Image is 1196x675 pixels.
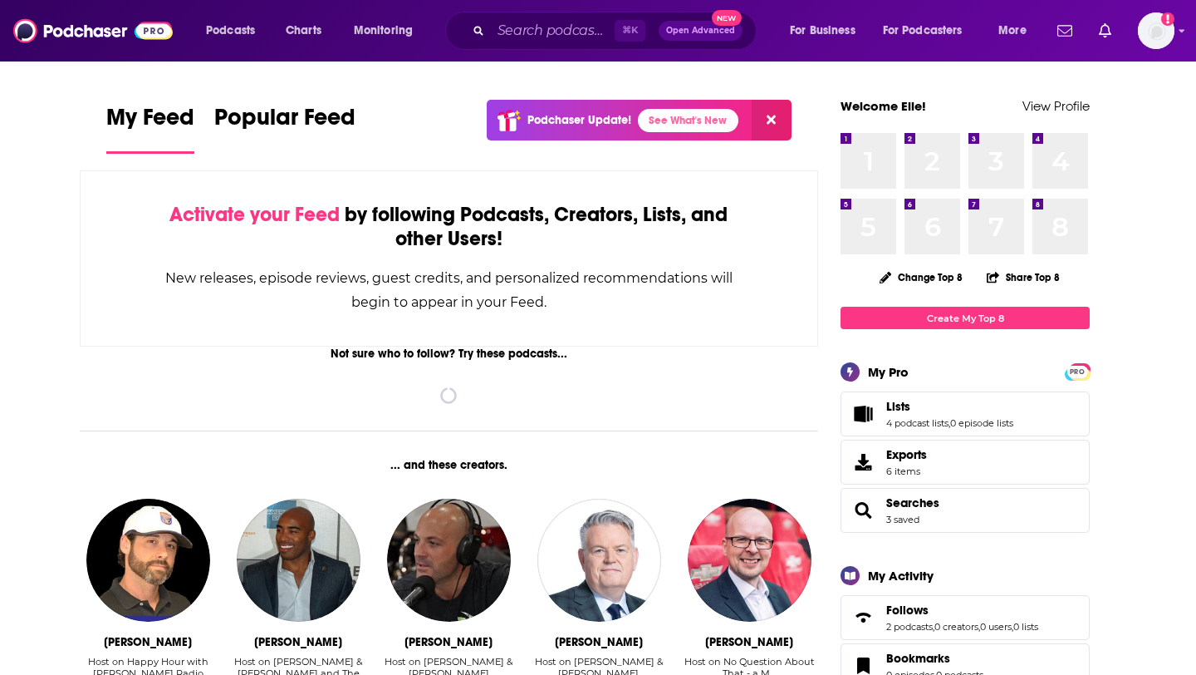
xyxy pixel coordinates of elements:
[870,267,973,288] button: Change Top 8
[886,399,1013,414] a: Lists
[712,10,742,26] span: New
[846,499,880,522] a: Searches
[841,440,1090,485] a: Exports
[883,19,963,42] span: For Podcasters
[886,603,1038,618] a: Follows
[986,261,1061,293] button: Share Top 8
[404,635,493,649] div: Brandon Tierney
[987,17,1047,44] button: open menu
[886,417,948,429] a: 4 podcast lists
[790,19,855,42] span: For Business
[886,651,983,666] a: Bookmarks
[1051,17,1079,45] a: Show notifications dropdown
[886,514,919,525] a: 3 saved
[659,21,743,41] button: Open AdvancedNew
[841,98,926,114] a: Welcome Elle!
[841,307,1090,329] a: Create My Top 8
[778,17,876,44] button: open menu
[286,19,321,42] span: Charts
[886,466,927,477] span: 6 items
[1138,12,1174,49] button: Show profile menu
[164,203,734,251] div: by following Podcasts, Creators, Lists, and other Users!
[169,202,340,227] span: Activate your Feed
[275,17,331,44] a: Charts
[354,19,413,42] span: Monitoring
[868,568,934,584] div: My Activity
[527,113,631,127] p: Podchaser Update!
[1092,17,1118,45] a: Show notifications dropdown
[886,495,939,510] a: Searches
[1138,12,1174,49] img: User Profile
[1067,365,1087,377] a: PRO
[950,417,1013,429] a: 0 episode lists
[491,17,615,44] input: Search podcasts, credits, & more...
[106,103,194,154] a: My Feed
[80,347,818,361] div: Not sure who to follow? Try these podcasts...
[206,19,255,42] span: Podcasts
[886,447,927,462] span: Exports
[342,17,434,44] button: open menu
[254,635,342,649] div: Tiki Barber
[980,621,1012,633] a: 0 users
[387,499,510,622] img: Brandon Tierney
[998,19,1027,42] span: More
[666,27,735,35] span: Open Advanced
[164,266,734,314] div: New releases, episode reviews, guest credits, and personalized recommendations will begin to appe...
[106,103,194,141] span: My Feed
[933,621,934,633] span: ,
[13,15,173,47] img: Podchaser - Follow, Share and Rate Podcasts
[868,364,909,380] div: My Pro
[638,109,738,132] a: See What's New
[80,458,818,472] div: ... and these creators.
[948,417,950,429] span: ,
[705,635,793,649] div: Ed Barker
[555,635,643,649] div: Jeff Blair
[237,499,360,622] img: Tiki Barber
[214,103,355,141] span: Popular Feed
[886,651,950,666] span: Bookmarks
[978,621,980,633] span: ,
[537,499,660,622] img: Jeff Blair
[886,621,933,633] a: 2 podcasts
[934,621,978,633] a: 0 creators
[86,499,209,622] img: John Hardin
[1022,98,1090,114] a: View Profile
[846,451,880,474] span: Exports
[841,595,1090,640] span: Follows
[214,103,355,154] a: Popular Feed
[1013,621,1038,633] a: 0 lists
[1161,12,1174,26] svg: Add a profile image
[841,488,1090,533] span: Searches
[615,20,645,42] span: ⌘ K
[461,12,772,50] div: Search podcasts, credits, & more...
[1012,621,1013,633] span: ,
[886,603,929,618] span: Follows
[872,17,987,44] button: open menu
[1138,12,1174,49] span: Logged in as AzionePR
[846,402,880,426] a: Lists
[846,606,880,629] a: Follows
[886,399,910,414] span: Lists
[688,499,811,622] img: Ed Barker
[1067,366,1087,378] span: PRO
[841,392,1090,436] span: Lists
[104,635,192,649] div: John Hardin
[194,17,277,44] button: open menu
